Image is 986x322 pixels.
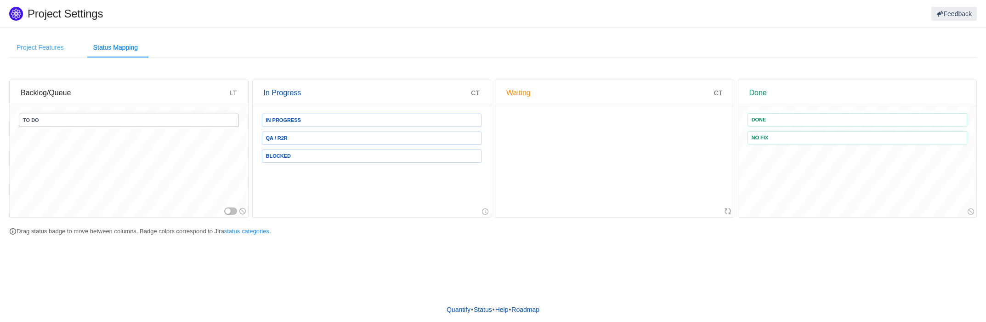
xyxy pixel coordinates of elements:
div: In Progress [264,80,471,106]
i: icon: clock-circle [482,208,488,215]
span: • [493,306,495,313]
div: Status Mapping [86,37,145,58]
span: LT [230,89,237,97]
button: Feedback [931,7,977,21]
a: Status [473,303,493,316]
div: Waiting [506,80,714,106]
div: Backlog/Queue [21,80,230,106]
span: To Do [23,118,39,123]
a: status categories [224,228,269,235]
span: CT [471,89,480,97]
span: Blocked [266,154,291,159]
a: Help [495,303,509,316]
i: icon: stop [239,208,246,214]
div: Done [749,80,966,106]
span: • [509,306,511,313]
span: • [471,306,473,313]
span: In Progress [266,118,301,123]
a: Quantify [446,303,471,316]
div: Project Features [9,37,71,58]
span: Done [752,117,766,122]
a: Roadmap [511,303,540,316]
span: NO FIX [752,135,769,140]
i: icon: stop [968,208,974,215]
h1: Project Settings [28,7,589,21]
span: CT [714,89,723,97]
img: Quantify [9,7,23,21]
span: QA / R2R [266,136,288,141]
p: Drag status badge to move between columns. Badge colors correspond to Jira . [9,227,977,236]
